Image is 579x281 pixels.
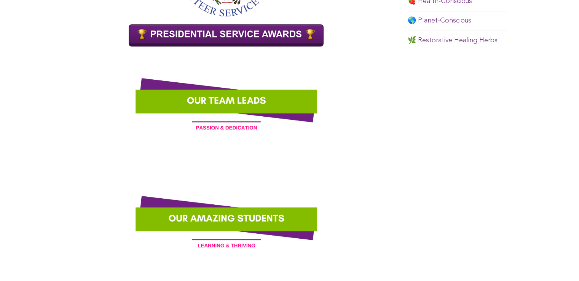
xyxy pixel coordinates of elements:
[129,24,324,47] img: PRESIDENTIAL SERVICE AWARDS
[408,37,498,44] a: 🌿 Restorative Healing Herbs
[541,244,579,281] iframe: Chat Widget
[73,62,380,139] img: Dream-Team-Team-Leaders-Title-Banner-Assuaged
[73,180,380,257] img: Dream-Team-Team-Students-Title-Banner-Assuaged
[408,17,471,24] a: 🌎 Planet-Conscious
